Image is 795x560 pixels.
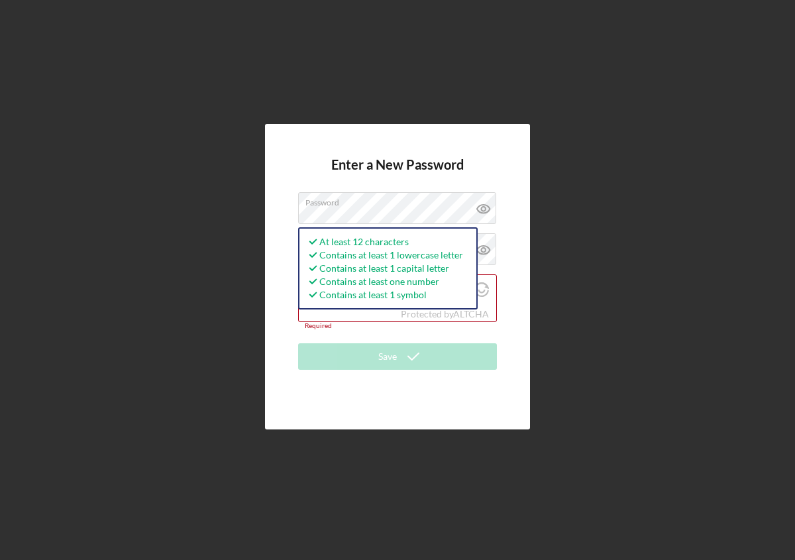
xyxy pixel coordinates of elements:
[401,309,489,319] div: Protected by
[474,288,489,299] a: Visit Altcha.org
[306,262,463,275] div: Contains at least 1 capital letter
[378,343,397,370] div: Save
[298,322,497,330] div: Required
[298,343,497,370] button: Save
[306,235,463,249] div: At least 12 characters
[453,308,489,319] a: Visit Altcha.org
[306,288,463,302] div: Contains at least 1 symbol
[305,193,496,207] label: Password
[306,249,463,262] div: Contains at least 1 lowercase letter
[306,275,463,288] div: Contains at least one number
[331,157,464,192] h4: Enter a New Password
